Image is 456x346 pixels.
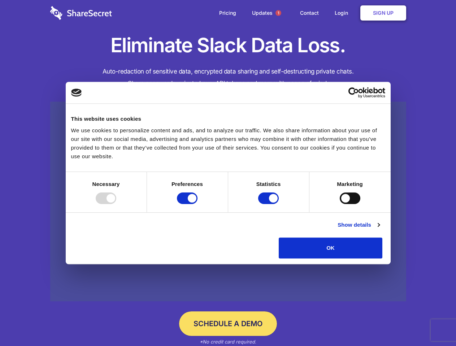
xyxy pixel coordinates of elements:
a: Pricing [212,2,243,24]
a: Contact [293,2,326,24]
h4: Auto-redaction of sensitive data, encrypted data sharing and self-destructing private chats. Shar... [50,66,406,89]
strong: Statistics [256,181,281,187]
em: *No credit card required. [200,339,256,345]
a: Schedule a Demo [179,311,277,336]
div: This website uses cookies [71,115,385,123]
strong: Preferences [171,181,203,187]
button: OK [279,238,382,258]
a: Usercentrics Cookiebot - opens in a new window [322,87,385,98]
strong: Marketing [337,181,363,187]
a: Show details [338,221,379,229]
div: We use cookies to personalize content and ads, and to analyze our traffic. We also share informat... [71,126,385,161]
span: 1 [275,10,281,16]
img: logo [71,89,82,97]
strong: Necessary [92,181,120,187]
a: Sign Up [360,5,406,21]
h1: Eliminate Slack Data Loss. [50,32,406,58]
a: Login [327,2,359,24]
a: Wistia video thumbnail [50,102,406,302]
img: logo-wordmark-white-trans-d4663122ce5f474addd5e946df7df03e33cb6a1c49d2221995e7729f52c070b2.svg [50,6,112,20]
